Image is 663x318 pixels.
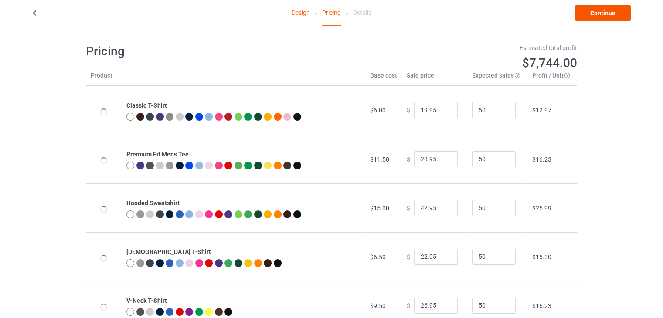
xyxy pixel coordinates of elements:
span: $11.50 [370,156,389,163]
span: $ [407,302,410,309]
span: $16.23 [532,156,551,163]
span: $6.50 [370,254,386,260]
b: Hooded Sweatshirt [126,200,180,206]
span: $12.97 [532,107,551,114]
h1: Pricing [86,44,326,59]
th: Profit / Unit [527,71,577,86]
a: Design [292,0,310,25]
span: $ [407,204,410,211]
span: $ [407,253,410,260]
span: $15.00 [370,205,389,212]
span: $7,744.00 [522,56,577,70]
th: Expected sales [467,71,527,86]
img: heather_texture.png [166,162,173,169]
b: Classic T-Shirt [126,102,167,109]
span: $ [407,156,410,162]
span: $6.00 [370,107,386,114]
span: $ [407,107,410,114]
a: Continue [575,5,631,21]
b: [DEMOGRAPHIC_DATA] T-Shirt [126,248,211,255]
b: Premium Fit Mens Tee [126,151,189,158]
span: $9.50 [370,302,386,309]
th: Product [86,71,122,86]
th: Base cost [365,71,402,86]
div: Pricing [322,0,341,26]
img: heather_texture.png [166,113,173,121]
span: $16.23 [532,302,551,309]
b: V-Neck T-Shirt [126,297,167,304]
div: Estimated total profit [338,44,578,52]
span: $15.30 [532,254,551,260]
span: $25.99 [532,205,551,212]
div: Details [353,0,371,25]
th: Sale price [402,71,467,86]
